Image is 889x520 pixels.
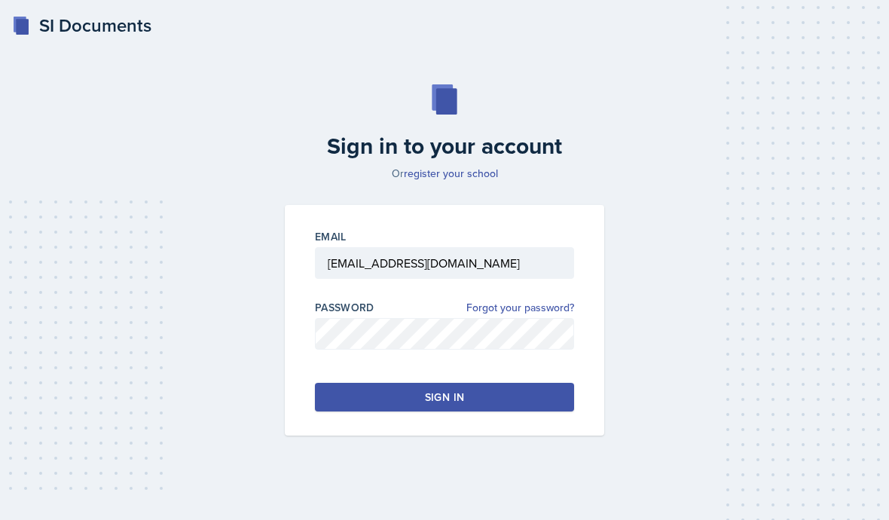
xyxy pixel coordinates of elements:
[404,166,498,181] a: register your school
[276,166,613,181] p: Or
[466,300,574,316] a: Forgot your password?
[315,300,374,315] label: Password
[12,12,151,39] a: SI Documents
[315,229,347,244] label: Email
[315,247,574,279] input: Email
[425,390,464,405] div: Sign in
[276,133,613,160] h2: Sign in to your account
[315,383,574,411] button: Sign in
